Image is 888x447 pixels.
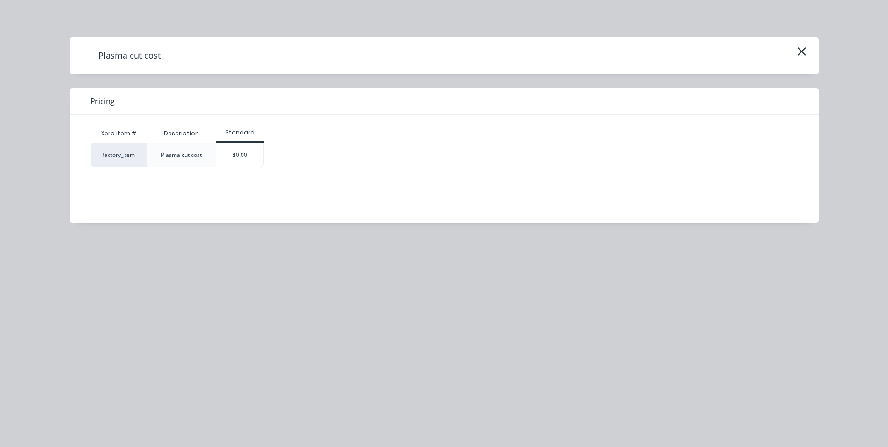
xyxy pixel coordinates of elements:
[91,143,147,167] div: factory_item
[161,151,202,159] div: Plasma cut cost
[156,122,206,145] div: Description
[91,124,147,143] div: Xero Item #
[216,128,264,137] div: Standard
[84,47,175,65] h4: Plasma cut cost
[216,143,263,167] div: $0.00
[90,96,115,107] span: Pricing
